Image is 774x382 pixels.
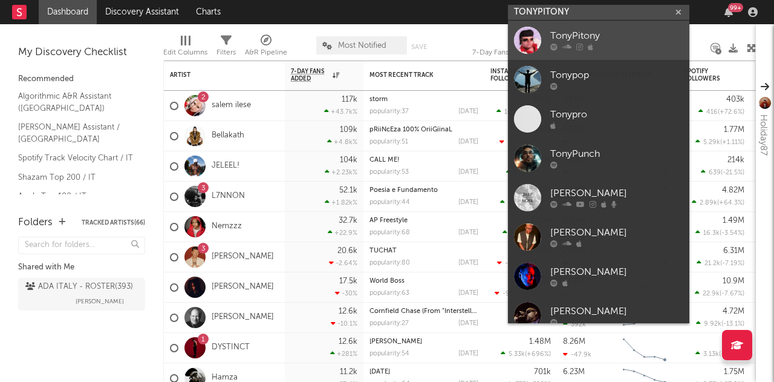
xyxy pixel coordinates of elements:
[695,138,744,146] div: ( )
[550,186,683,201] div: [PERSON_NAME]
[18,72,145,87] div: Recommended
[339,338,357,346] div: 12.6k
[342,96,357,104] div: 117k
[508,178,689,217] a: [PERSON_NAME]
[695,289,744,297] div: ( )
[369,127,452,133] a: pRiiNcEza 100% OriiGiinaL
[369,187,438,194] a: Poesia e Fundamento
[458,260,478,266] div: [DATE]
[335,289,357,297] div: -30 %
[369,248,397,254] a: TUCHAT
[369,320,409,327] div: popularity: 27
[721,351,743,358] span: -0.85 %
[369,217,408,224] a: AP Freestyle
[723,321,743,328] span: -13.1 %
[212,100,251,111] a: salem ilese
[723,217,744,225] div: 1.49M
[696,320,744,328] div: ( )
[245,30,287,65] div: A&R Pipeline
[502,291,524,297] span: -9.64k
[369,96,388,103] a: storm
[724,368,744,376] div: 1.75M
[508,60,689,99] a: Tonypop
[550,147,683,162] div: TonyPunch
[163,30,207,65] div: Edit Columns
[18,189,133,203] a: Apple Top 100 / IT
[720,109,743,116] span: +72.6 %
[18,45,145,60] div: My Discovery Checklist
[340,368,357,376] div: 11.2k
[337,247,357,255] div: 20.6k
[369,187,478,194] div: Poesia e Fundamento
[339,186,357,194] div: 52.1k
[369,351,409,357] div: popularity: 54
[369,278,478,285] div: World Boss
[497,259,551,267] div: ( )
[703,139,720,146] span: 5.29k
[216,30,236,65] div: Filters
[163,45,207,60] div: Edit Columns
[212,191,245,202] a: L7NNON
[458,351,478,357] div: [DATE]
[369,108,409,115] div: popularity: 37
[499,138,551,146] div: ( )
[18,120,133,145] a: [PERSON_NAME] Assistant / [GEOGRAPHIC_DATA]
[722,139,743,146] span: +1.11 %
[329,259,357,267] div: -2.64 %
[756,114,770,156] div: Holiday87
[723,170,743,176] span: -21.5 %
[684,68,726,82] div: Spotify Followers
[697,259,744,267] div: ( )
[506,168,551,176] div: ( )
[369,278,405,285] a: World Boss
[508,139,689,178] a: TonyPunch
[411,44,427,50] button: Save
[529,338,551,346] div: 1.48M
[728,3,743,12] div: 99 +
[212,161,239,171] a: JELEEL!
[170,71,261,79] div: Artist
[330,350,357,358] div: +281 %
[216,45,236,60] div: Filters
[327,138,357,146] div: +4.8k %
[212,252,274,262] a: [PERSON_NAME]
[369,199,410,206] div: popularity: 44
[18,278,145,311] a: ADA ITALY - ROSTER(393)[PERSON_NAME]
[507,139,526,146] span: -5.51k
[369,338,478,345] div: SHAKO MAKO
[18,260,145,275] div: Shared with Me
[339,217,357,225] div: 32.7k
[472,30,563,65] div: 7-Day Fans Added (7-Day Fans Added)
[328,229,357,237] div: +22.9 %
[508,217,689,257] a: [PERSON_NAME]
[458,229,478,236] div: [DATE]
[369,308,478,315] div: Cornfield Chase (From "Interstellar")
[495,289,551,297] div: ( )
[719,200,743,206] span: +64.3 %
[504,109,520,116] span: 16.1k
[340,156,357,164] div: 104k
[724,7,733,17] button: 99+
[617,333,672,363] svg: Chart title
[212,131,244,141] a: Bellakath
[723,308,744,315] div: 4.72M
[550,108,683,122] div: Tonypro
[340,126,357,134] div: 109k
[369,369,478,375] div: YESTERDAY
[18,171,133,184] a: Shazam Top 200 / IT
[726,96,744,104] div: 403k
[698,108,744,116] div: ( )
[550,68,683,83] div: Tonypop
[695,229,744,237] div: ( )
[369,96,478,103] div: storm
[509,351,525,358] span: 5.33k
[18,151,133,165] a: Spotify Track Velocity Chart / IT
[76,294,124,309] span: [PERSON_NAME]
[18,216,53,230] div: Folders
[502,229,551,237] div: ( )
[704,260,720,267] span: 21.2k
[704,321,721,328] span: 9.92k
[501,350,551,358] div: ( )
[18,237,145,254] input: Search for folders...
[709,170,721,176] span: 639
